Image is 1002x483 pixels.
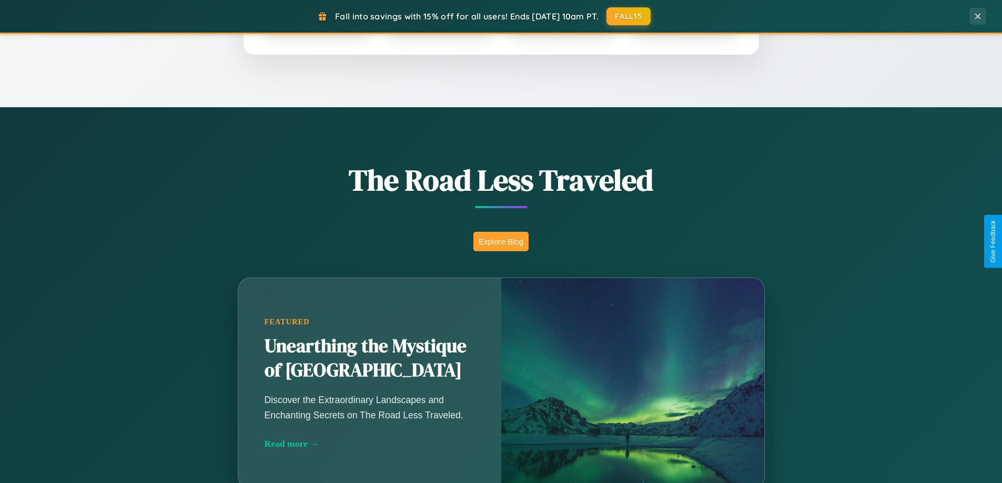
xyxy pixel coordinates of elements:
button: Explore Blog [473,232,529,251]
p: Discover the Extraordinary Landscapes and Enchanting Secrets on The Road Less Traveled. [265,393,475,422]
span: Fall into savings with 15% off for all users! Ends [DATE] 10am PT. [335,11,599,22]
h2: Unearthing the Mystique of [GEOGRAPHIC_DATA] [265,334,475,383]
div: Give Feedback [989,220,997,263]
div: Featured [265,317,475,326]
button: FALL15 [606,7,651,25]
h1: The Road Less Traveled [186,160,817,200]
div: Read more → [265,438,475,449]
